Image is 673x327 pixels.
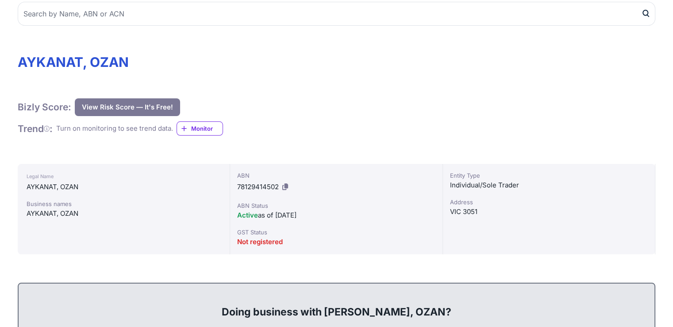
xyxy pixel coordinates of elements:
span: Monitor [191,124,223,133]
div: ABN [237,171,435,180]
div: AYKANAT, OZAN [27,208,221,219]
button: View Risk Score — It's Free! [75,98,180,116]
div: GST Status [237,228,435,237]
div: Doing business with [PERSON_NAME], OZAN? [27,291,646,319]
span: 78129414502 [237,183,279,191]
div: AYKANAT, OZAN [27,182,221,192]
input: Search by Name, ABN or ACN [18,2,655,26]
h1: Bizly Score: [18,101,71,113]
div: ABN Status [237,201,435,210]
div: Legal Name [27,171,221,182]
h1: AYKANAT, OZAN [18,54,655,70]
div: Business names [27,199,221,208]
span: Not registered [237,237,283,246]
div: Individual/Sole Trader [450,180,648,191]
div: Turn on monitoring to see trend data. [56,124,173,134]
div: Entity Type [450,171,648,180]
div: VIC 3051 [450,206,648,217]
a: Monitor [177,121,223,136]
div: as of [DATE] [237,210,435,221]
h1: Trend : [18,123,53,135]
span: Active [237,211,258,219]
div: Address [450,198,648,206]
